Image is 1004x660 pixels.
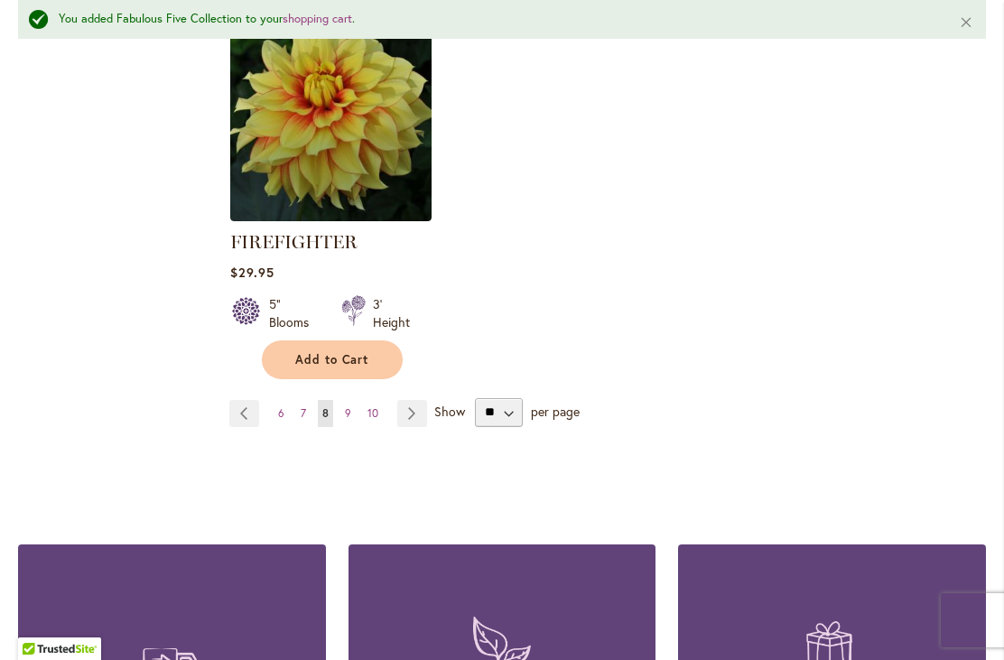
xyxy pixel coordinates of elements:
div: 3' Height [373,295,410,331]
span: 10 [367,406,378,420]
a: 7 [296,400,311,427]
span: per page [531,402,580,419]
a: shopping cart [283,11,352,26]
a: 9 [340,400,356,427]
button: Add to Cart [262,340,403,379]
span: 9 [345,406,351,420]
div: 5" Blooms [269,295,320,331]
a: FIREFIGHTER [230,208,432,225]
a: FIREFIGHTER [230,231,358,253]
span: 8 [322,406,329,420]
a: 6 [274,400,289,427]
a: 10 [363,400,383,427]
span: 6 [278,406,284,420]
img: FIREFIGHTER [230,20,432,221]
span: Show [434,402,465,419]
span: $29.95 [230,264,274,281]
iframe: Launch Accessibility Center [14,596,64,646]
span: 7 [301,406,306,420]
div: You added Fabulous Five Collection to your . [59,11,932,28]
span: Add to Cart [295,352,369,367]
